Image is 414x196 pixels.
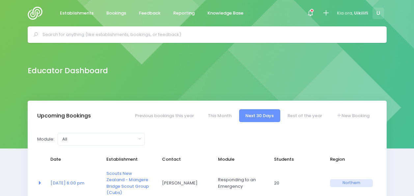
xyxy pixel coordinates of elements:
[202,7,249,20] a: Knowledge Base
[373,8,384,19] span: U
[106,170,149,196] a: Scouts New Zealand - Mangere Bridge Scout Group (Cubs)
[139,10,160,16] span: Feedback
[62,136,136,143] div: All
[173,10,195,16] span: Reporting
[201,109,238,122] a: This Month
[58,133,145,146] button: All
[330,109,376,122] a: New Booking
[281,109,329,122] a: Rest of the year
[274,180,317,186] span: 20
[28,66,108,75] h2: Educator Dashboard
[37,113,91,119] h3: Upcoming Bookings
[60,10,94,16] span: Establishments
[50,156,93,163] span: Date
[354,10,368,16] span: Uikilifi
[106,10,126,16] span: Bookings
[274,156,317,163] span: Students
[55,7,99,20] a: Establishments
[162,180,205,186] span: [PERSON_NAME]
[42,30,377,40] input: Search for anything (like establishments, bookings, or feedback)
[330,179,373,187] span: Northern
[162,156,205,163] span: Contact
[106,156,149,163] span: Establishment
[128,109,200,122] a: Previous bookings this year
[239,109,280,122] a: Next 30 Days
[101,7,132,20] a: Bookings
[218,177,261,189] span: Responding to an Emergency
[50,180,84,186] a: [DATE] 6:00 pm
[28,7,46,20] img: Logo
[330,156,373,163] span: Region
[218,156,261,163] span: Module
[37,136,54,143] label: Module:
[134,7,166,20] a: Feedback
[337,10,353,16] span: Kia ora,
[207,10,243,16] span: Knowledge Base
[168,7,200,20] a: Reporting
